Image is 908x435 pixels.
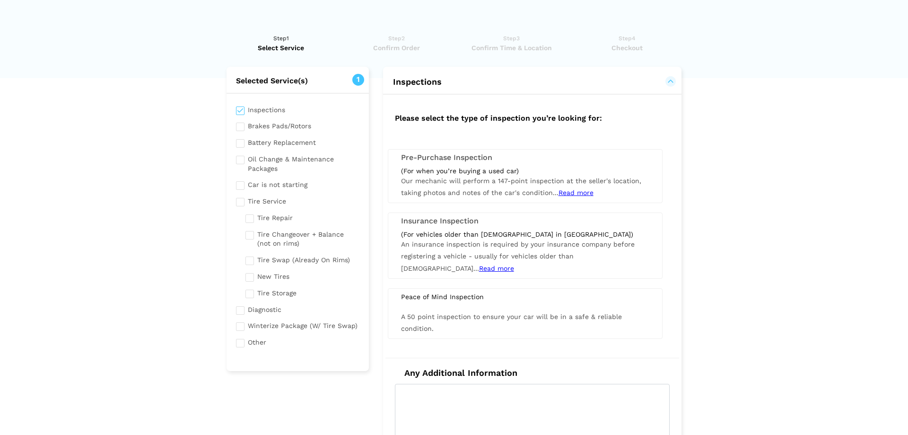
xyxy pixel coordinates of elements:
h3: Pre-Purchase Inspection [401,153,649,162]
div: (For vehicles older than [DEMOGRAPHIC_DATA] in [GEOGRAPHIC_DATA]) [401,230,649,239]
a: Step4 [572,34,681,53]
h2: Please select the type of inspection you’re looking for: [385,104,679,130]
a: Step3 [457,34,566,53]
span: A 50 point inspection to ensure your car will be in a safe & reliable condition. [401,313,622,332]
a: Step2 [342,34,451,53]
span: Read more [479,265,514,272]
span: Our mechanic will perform a 147-point inspection at the seller's location, taking photos and note... [401,177,641,196]
span: Confirm Time & Location [457,43,566,53]
h4: Any Additional Information [395,368,670,378]
h2: Selected Service(s) [227,76,369,86]
span: Read more [559,189,594,196]
a: Step1 [227,34,336,53]
span: Select Service [227,43,336,53]
span: 1 [352,74,364,86]
button: Inspections [393,76,672,88]
div: (For when you’re buying a used car) [401,167,649,175]
span: Confirm Order [342,43,451,53]
div: Peace of Mind Inspection [394,293,656,301]
span: An insurance inspection is required by your insurance company before registering a vehicle - usua... [401,240,635,272]
h3: Insurance Inspection [401,217,649,225]
span: Checkout [572,43,681,53]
